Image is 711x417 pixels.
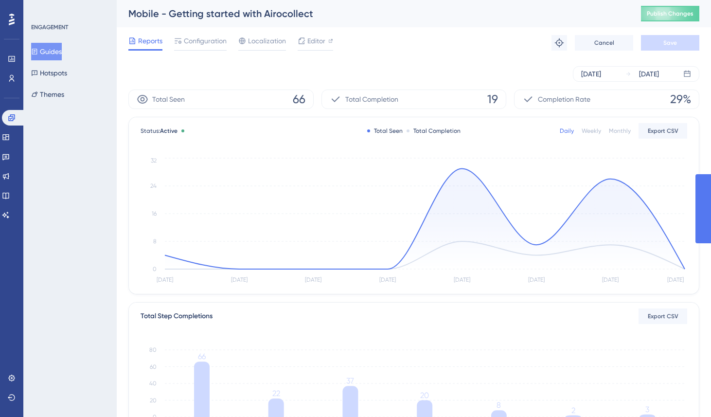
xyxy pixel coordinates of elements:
button: Save [641,35,699,51]
tspan: [DATE] [602,276,619,283]
span: 29% [670,91,691,107]
span: Total Completion [345,93,398,105]
tspan: 8 [153,238,157,245]
tspan: [DATE] [379,276,396,283]
span: 19 [487,91,498,107]
tspan: 80 [149,346,157,353]
button: Themes [31,86,64,103]
tspan: [DATE] [667,276,684,283]
button: Hotspots [31,64,67,82]
span: Publish Changes [647,10,693,18]
div: Monthly [609,127,631,135]
button: Cancel [575,35,633,51]
span: Active [160,127,178,134]
button: Publish Changes [641,6,699,21]
div: ENGAGEMENT [31,23,68,31]
tspan: [DATE] [528,276,545,283]
tspan: 60 [150,363,157,370]
div: Weekly [582,127,601,135]
span: Save [663,39,677,47]
span: Export CSV [648,127,678,135]
button: Export CSV [639,123,687,139]
tspan: 24 [150,182,157,189]
tspan: 20 [150,397,157,404]
tspan: 22 [272,389,280,398]
span: Configuration [184,35,227,47]
div: [DATE] [581,68,601,80]
tspan: 2 [571,406,575,415]
tspan: [DATE] [157,276,173,283]
tspan: [DATE] [231,276,248,283]
tspan: 3 [645,405,649,414]
tspan: 40 [149,380,157,387]
tspan: 37 [346,376,354,385]
button: Guides [31,43,62,60]
div: [DATE] [639,68,659,80]
tspan: [DATE] [454,276,470,283]
button: Export CSV [639,308,687,324]
tspan: 8 [497,400,501,410]
iframe: UserGuiding AI Assistant Launcher [670,379,699,408]
span: Completion Rate [538,93,590,105]
tspan: [DATE] [305,276,321,283]
span: Status: [141,127,178,135]
span: Editor [307,35,325,47]
span: Export CSV [648,312,678,320]
span: Reports [138,35,162,47]
tspan: 20 [420,391,429,400]
span: Localization [248,35,286,47]
div: Mobile - Getting started with Airocollect [128,7,617,20]
span: Cancel [594,39,614,47]
div: Total Completion [407,127,461,135]
span: 66 [293,91,305,107]
div: Total Step Completions [141,310,213,322]
tspan: 32 [151,157,157,164]
tspan: 16 [152,210,157,217]
div: Daily [560,127,574,135]
tspan: 0 [153,266,157,272]
div: Total Seen [367,127,403,135]
span: Total Seen [152,93,185,105]
tspan: 66 [198,352,206,361]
